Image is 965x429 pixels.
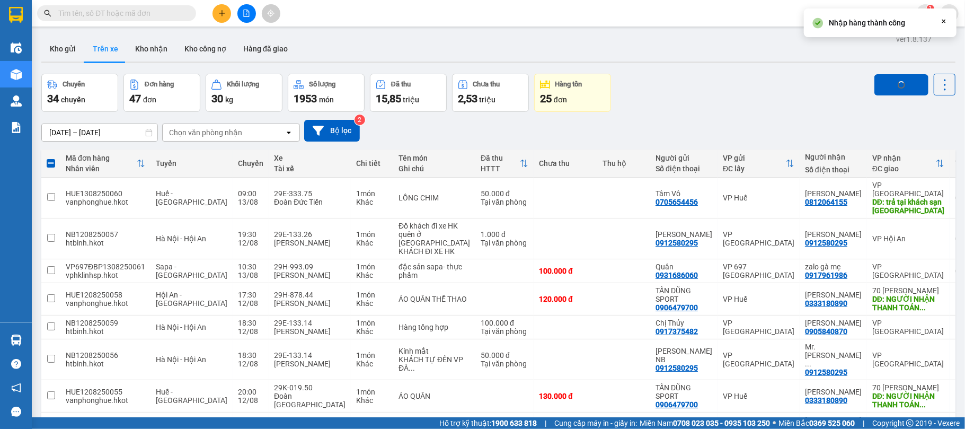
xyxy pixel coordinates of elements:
sup: 1 [927,5,934,12]
div: 29E-133.14 [274,319,346,327]
div: Khác [356,396,388,405]
div: Chưa thu [473,81,500,88]
div: VP gửi [723,154,786,162]
span: Hà Nội - Hội An [156,355,206,364]
div: 10:30 [238,262,263,271]
div: DĐ: NGƯỜI NHẬN THANH TOÁN CƯỚC [872,392,944,409]
div: 12/08 [238,299,263,308]
div: VP [GEOGRAPHIC_DATA] [872,262,944,279]
div: 0912580295 [805,239,847,247]
span: 47 [129,92,141,105]
div: 0912580295 [656,364,698,372]
span: món [319,95,334,104]
div: VP [GEOGRAPHIC_DATA] [723,230,794,247]
th: Toggle SortBy [60,150,150,178]
div: Khác [356,360,388,368]
div: HUE1208250055 [66,388,145,396]
div: 100.000 đ [539,267,592,275]
div: 17:30 [238,291,263,299]
div: 29K-019.50 [274,383,346,392]
span: 1953 [294,92,317,105]
div: NB1208250059 [66,319,145,327]
div: 13/08 [238,271,263,279]
div: 1 món [356,319,388,327]
div: vanphonghue.hkot [66,299,145,308]
span: notification [11,383,21,393]
svg: Close [940,17,948,25]
span: Hỗ trợ kỹ thuật: [439,417,537,429]
span: Huế - [GEOGRAPHIC_DATA] [156,388,227,405]
div: VP Hội An [872,234,944,243]
span: question-circle [11,359,21,369]
div: 70 [PERSON_NAME] [872,383,944,392]
div: VP [GEOGRAPHIC_DATA] [723,319,794,336]
div: Khối lượng [227,81,259,88]
strong: 0708 023 035 - 0935 103 250 [673,419,770,427]
span: triệu [479,95,495,104]
button: file-add [237,4,256,23]
div: vanphonghue.hkot [66,198,145,206]
div: Người gửi [656,154,712,162]
div: ĐL Anh Khanh NB [656,347,712,364]
div: 70 [PERSON_NAME] [872,286,944,295]
img: logo-vxr [9,7,23,23]
span: 34 [47,92,59,105]
div: 0917375482 [656,327,698,336]
span: chuyến [61,95,85,104]
div: HOÀNG LÂM [805,291,862,299]
div: Chuyến [238,159,263,168]
div: Tài xế [274,164,346,173]
div: Đã thu [391,81,411,88]
span: Sapa - [GEOGRAPHIC_DATA] [156,262,227,279]
div: 130.000 đ [539,392,592,400]
div: KHÁCH TỰ ĐẾN VP ĐÀ NẴNG LẤY HÀNG [399,355,470,372]
div: VP 697 [GEOGRAPHIC_DATA] [723,262,794,279]
div: Đoàn Đức Tiến [274,198,346,206]
div: 1.000 đ [481,230,528,239]
div: 0906479700 [656,400,698,409]
div: NB1208250056 [66,351,145,360]
button: caret-down [940,4,959,23]
div: ÁO QUẦN [399,392,470,400]
div: Xe [274,154,346,162]
div: vanphonghue.hkot [66,396,145,405]
div: 29E-333.75 [274,189,346,198]
span: 15,85 [376,92,401,105]
th: Toggle SortBy [475,150,534,178]
div: 12/08 [238,239,263,247]
div: Hàng tồn [555,81,582,88]
button: plus [213,4,231,23]
div: Anh Vũ [805,319,862,327]
span: Cung cấp máy in - giấy in: [554,417,637,429]
div: 120.000 đ [539,295,592,303]
input: Tìm tên, số ĐT hoặc mã đơn [58,7,183,19]
div: TẤN DŨNG SPORT [656,286,712,303]
div: Tại văn phòng [481,239,528,247]
div: VP697ĐBP1308250061 [66,262,145,271]
div: Khác [356,198,388,206]
div: [PERSON_NAME] [274,360,346,368]
span: ⚪️ [773,421,776,425]
div: Khác [356,299,388,308]
div: TẤN DŨNG SPORT [656,383,712,400]
div: DĐ: trả tại khách sạn Thượng Hải [872,198,944,215]
div: 12/08 [238,360,263,368]
strong: 0369 525 060 [809,419,855,427]
div: Người nhận [805,153,862,161]
span: 25 [540,92,552,105]
div: [PERSON_NAME] [274,271,346,279]
div: 29E-133.14 [274,351,346,360]
span: đơn [143,95,156,104]
th: Toggle SortBy [867,150,950,178]
button: Kho gửi [41,36,84,62]
div: zalo gà mẹ [805,262,862,271]
div: HUE1208250058 [66,291,145,299]
div: 29E-133.26 [274,230,346,239]
span: ... [919,303,926,312]
div: 12/08 [238,327,263,336]
button: Kho nhận [127,36,176,62]
span: kg [225,95,233,104]
div: VP Huế [723,392,794,400]
div: 0906479700 [656,303,698,312]
span: đơn [554,95,567,104]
